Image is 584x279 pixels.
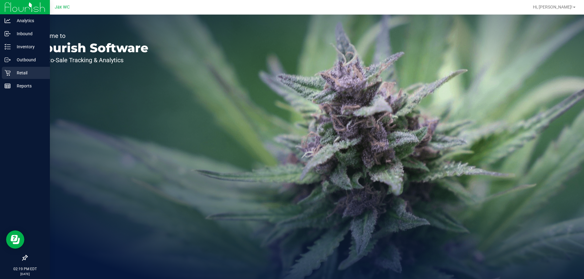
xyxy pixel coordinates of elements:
[33,33,148,39] p: Welcome to
[5,18,11,24] inline-svg: Analytics
[33,57,148,63] p: Seed-to-Sale Tracking & Analytics
[55,5,70,10] span: Jax WC
[33,42,148,54] p: Flourish Software
[11,43,47,50] p: Inventory
[5,83,11,89] inline-svg: Reports
[11,82,47,90] p: Reports
[11,30,47,37] p: Inbound
[3,272,47,276] p: [DATE]
[5,44,11,50] inline-svg: Inventory
[5,57,11,63] inline-svg: Outbound
[11,56,47,63] p: Outbound
[11,17,47,24] p: Analytics
[5,70,11,76] inline-svg: Retail
[11,69,47,77] p: Retail
[533,5,572,9] span: Hi, [PERSON_NAME]!
[6,230,24,249] iframe: Resource center
[3,266,47,272] p: 02:19 PM EDT
[5,31,11,37] inline-svg: Inbound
